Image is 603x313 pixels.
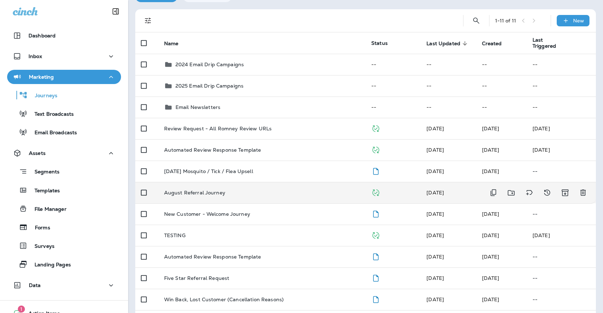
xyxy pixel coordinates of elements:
[371,125,380,131] span: Published
[522,186,536,200] button: Add tags
[29,74,54,80] p: Marketing
[527,96,596,118] td: --
[7,183,121,198] button: Templates
[482,168,499,174] span: Maddie Madonecsky
[28,53,42,59] p: Inbox
[175,104,220,110] p: Email Newsletters
[482,232,499,239] span: Frank Carreno
[7,88,121,103] button: Journeys
[371,167,380,174] span: Draft
[495,18,516,24] div: 1 - 11 of 11
[106,4,126,19] button: Collapse Sidebar
[27,169,59,176] p: Segments
[29,282,41,288] p: Data
[527,118,596,139] td: [DATE]
[558,186,572,200] button: Archive
[533,297,590,302] p: --
[164,41,179,47] span: Name
[482,275,499,281] span: Maddie Madonecsky
[164,168,253,174] p: [DATE] Mosquito / Tick / Flea Upsell
[164,147,261,153] p: Automated Review Response Template
[164,254,261,260] p: Automated Review Response Template
[164,297,284,302] p: Win Back, Lost Customer (Cancellation Reasons)
[426,254,444,260] span: Maddie Madonecsky
[175,83,244,89] p: 2025 Email Drip Campaigns
[576,186,590,200] button: Delete
[18,306,25,313] span: 1
[527,75,596,96] td: --
[7,106,121,121] button: Text Broadcasts
[164,211,250,217] p: New Customer - Welcome Journey
[527,225,596,246] td: [DATE]
[371,210,380,217] span: Draft
[426,40,470,47] span: Last Updated
[175,62,244,67] p: 2024 Email Drip Campaigns
[371,146,380,152] span: Published
[533,37,561,49] span: Last Triggered
[28,33,56,38] p: Dashboard
[426,168,444,174] span: Maddie Madonecsky
[27,243,54,250] p: Surveys
[7,49,121,63] button: Inbox
[28,93,57,99] p: Journeys
[527,54,596,75] td: --
[421,96,476,118] td: --
[371,253,380,259] span: Draft
[7,278,121,292] button: Data
[7,201,121,216] button: File Manager
[27,262,71,268] p: Landing Pages
[7,70,121,84] button: Marketing
[366,75,421,96] td: --
[476,75,527,96] td: --
[482,254,499,260] span: Maddie Madonecsky
[7,257,121,272] button: Landing Pages
[27,188,60,194] p: Templates
[28,225,50,231] p: Forms
[540,186,554,200] button: View Changelog
[371,40,388,46] span: Status
[469,14,483,28] button: Search Journeys
[533,275,590,281] p: --
[7,164,121,179] button: Segments
[27,111,74,118] p: Text Broadcasts
[533,168,590,174] p: --
[366,96,421,118] td: --
[421,54,476,75] td: --
[533,37,570,49] span: Last Triggered
[527,139,596,161] td: [DATE]
[27,130,77,136] p: Email Broadcasts
[426,125,444,132] span: Eldon Nelson
[482,147,499,153] span: Caitlyn Harney
[7,220,121,235] button: Forms
[371,296,380,302] span: Draft
[533,254,590,260] p: --
[421,75,476,96] td: --
[426,211,444,217] span: Maddie Madonecsky
[164,40,188,47] span: Name
[426,296,444,303] span: Maddie Madonecsky
[426,189,444,196] span: Maddie Madonecsky
[164,233,185,238] p: TESTING
[371,189,380,195] span: Published
[164,126,272,131] p: Review Request - All Romney Review URLs
[486,186,500,200] button: Duplicate
[366,54,421,75] td: --
[533,211,590,217] p: --
[7,238,121,253] button: Surveys
[504,186,519,200] button: Move to folder
[426,232,444,239] span: Frank Carreno
[482,125,499,132] span: Eldon Nelson
[141,14,155,28] button: Filters
[426,275,444,281] span: Maddie Madonecsky
[27,206,67,213] p: File Manager
[482,296,499,303] span: Maddie Madonecsky
[7,146,121,160] button: Assets
[476,96,527,118] td: --
[426,147,444,153] span: Caitlyn Harney
[29,150,46,156] p: Assets
[482,41,502,47] span: Created
[371,231,380,238] span: Published
[482,40,511,47] span: Created
[7,125,121,140] button: Email Broadcasts
[476,54,527,75] td: --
